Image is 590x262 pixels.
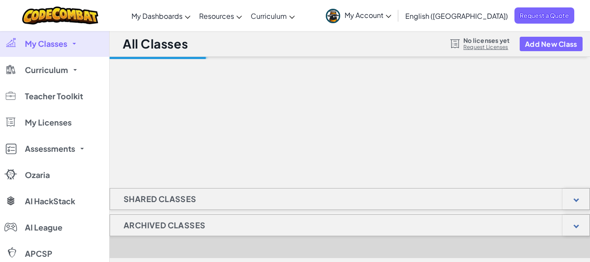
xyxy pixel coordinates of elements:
button: Add New Class [520,37,583,51]
span: AI League [25,224,62,231]
a: My Dashboards [127,4,195,28]
span: Curriculum [25,66,68,74]
h1: Shared Classes [110,188,210,210]
img: CodeCombat logo [22,7,99,24]
span: Ozaria [25,171,50,179]
h1: All Classes [123,35,188,52]
h1: Archived Classes [110,214,219,236]
span: Teacher Toolkit [25,92,83,100]
span: My Dashboards [131,11,183,21]
span: My Classes [25,40,67,48]
span: My Account [345,10,391,20]
img: avatar [326,9,340,23]
a: English ([GEOGRAPHIC_DATA]) [401,4,512,28]
span: Assessments [25,145,75,153]
span: Curriculum [251,11,287,21]
a: My Account [321,2,396,29]
span: English ([GEOGRAPHIC_DATA]) [405,11,508,21]
span: No licenses yet [463,37,510,44]
a: Curriculum [246,4,299,28]
span: AI HackStack [25,197,75,205]
a: Request Licenses [463,44,510,51]
a: Request a Quote [514,7,574,24]
span: Resources [199,11,234,21]
span: My Licenses [25,119,72,126]
a: Resources [195,4,246,28]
